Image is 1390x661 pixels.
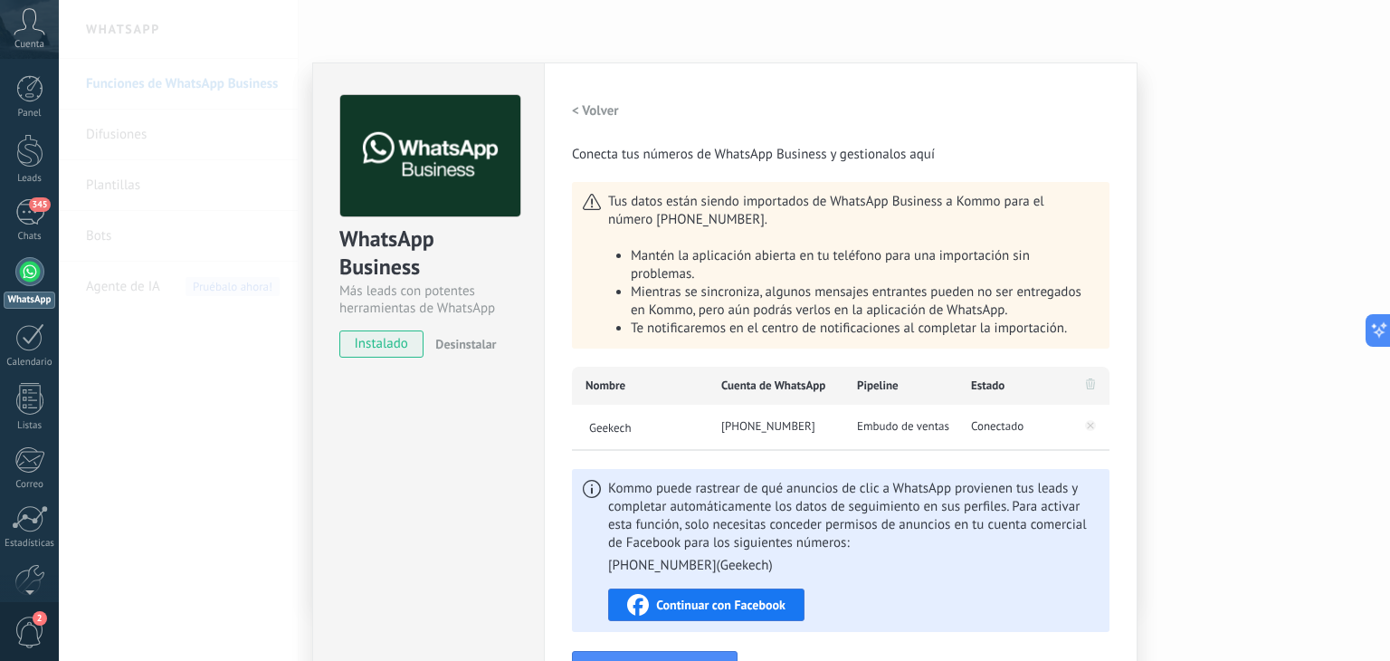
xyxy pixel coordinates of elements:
[971,377,1004,395] span: Estado
[29,197,50,212] span: 345
[572,146,935,164] span: Conecta tus números de WhatsApp Business y gestionalos aquí
[340,330,423,358] span: instalado
[971,417,1023,436] span: Conectado
[631,247,1030,283] span: Mantén la aplicación abierta en tu teléfono para una importación sin problemas.
[631,283,1081,319] span: Mientras se sincroniza, algunos mensajes entrantes pueden no ser entregados en Kommo, pero aún po...
[572,95,619,128] button: < Volver
[857,377,899,395] span: Pipeline
[608,193,1091,338] span: Tus datos están siendo importados de WhatsApp Business a Kommo para el número
[4,231,56,243] div: Chats
[4,292,55,309] div: WhatsApp
[656,599,785,611] span: Continuar con Facebook
[339,283,518,317] div: Más leads con potentes herramientas de WhatsApp
[4,357,56,369] div: Calendario
[656,211,767,229] span: [PHONE_NUMBER] .
[4,479,56,491] div: Correo
[4,108,56,120] div: Panel
[435,336,496,352] span: Desinstalar
[721,377,825,395] span: Cuenta de WhatsApp
[586,377,625,395] span: Nombre
[857,417,949,436] span: Embudo de ventas
[428,330,496,358] button: Desinstalar
[586,419,708,435] span: Geekech
[340,95,520,217] img: logo_main.png
[572,102,619,120] h2: < Volver
[4,538,56,550] div: Estadísticas
[4,420,56,432] div: Listas
[4,173,56,185] div: Leads
[608,589,804,621] button: Continuar con Facebook
[608,480,1099,575] span: Kommo puede rastrear de qué anuncios de clic a WhatsApp provienen tus leads y completar automátic...
[608,557,773,575] li: [PHONE_NUMBER] ( Geekech )
[14,39,44,51] span: Cuenta
[631,320,1067,337] span: Te notificaremos en el centro de notificaciones al completar la importación.
[33,611,47,626] span: 2
[339,225,518,283] div: WhatsApp Business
